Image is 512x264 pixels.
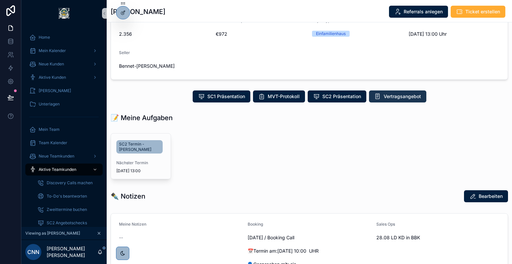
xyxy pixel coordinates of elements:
[369,90,426,102] button: Vertragsangebot
[193,90,250,102] button: SC1 Präsentation
[39,35,50,40] span: Home
[25,98,103,110] a: Unterlagen
[39,48,66,53] span: Mein Kalender
[207,93,245,100] span: SC1 Präsentation
[119,222,146,227] span: Meine Notizen
[111,113,173,122] h1: 📝 Meine Aufgaben
[47,207,87,212] span: Zweittermine buchen
[116,160,165,166] span: Nächster Termin
[119,234,123,241] span: --
[47,180,93,186] span: Discovery Calls machen
[322,93,361,100] span: SC2 Präsentation
[308,90,366,102] button: SC2 Präsentation
[33,217,103,229] a: SC2 Angebotschecks
[25,231,80,236] span: Viewing as [PERSON_NAME]
[384,93,421,100] span: Vertragsangebot
[39,127,60,132] span: Mein Team
[111,192,145,201] h1: ✒️ Notizen
[409,31,500,37] span: [DATE] 13:00 Uhr
[39,167,76,172] span: Aktive Teamkunden
[268,93,300,100] span: MVT-Protokoll
[47,245,97,259] p: [PERSON_NAME] [PERSON_NAME]
[389,6,448,18] button: Referrals anlegen
[479,193,503,200] span: Bearbeiten
[116,168,165,174] span: [DATE] 13:00
[59,8,69,19] img: App logo
[25,58,103,70] a: Neue Kunden
[25,150,103,162] a: Neue Teamkunden
[119,142,160,152] span: SC2 Termin - [PERSON_NAME]
[39,140,67,146] span: Team Kalender
[25,31,103,43] a: Home
[116,140,163,154] a: SC2 Termin - [PERSON_NAME]
[33,190,103,202] a: To-Do's beantworten
[25,123,103,136] a: Mein Team
[47,194,87,199] span: To-Do's beantworten
[33,177,103,189] a: Discovery Calls machen
[376,222,395,227] span: Sales Ops
[465,8,500,15] span: Ticket erstellen
[111,7,165,16] h1: [PERSON_NAME]
[47,220,87,226] span: SC2 Angebotschecks
[27,248,39,256] span: CNN
[25,137,103,149] a: Team Kalender
[25,45,103,57] a: Mein Kalender
[316,31,346,37] div: Einfamilienhaus
[39,88,71,93] span: [PERSON_NAME]
[216,31,307,37] span: €972
[404,8,443,15] span: Referrals anlegen
[376,234,500,241] span: 28.08 LD KD in BBK
[39,61,64,67] span: Neue Kunden
[464,190,508,202] button: Bearbeiten
[253,90,305,102] button: MVT-Protokoll
[119,31,210,37] span: 2.356
[451,6,505,18] button: Ticket erstellen
[25,71,103,83] a: Aktive Kunden
[33,204,103,216] a: Zweittermine buchen
[25,164,103,176] a: Aktive Teamkunden
[119,63,210,69] span: Bennet-[PERSON_NAME]
[25,85,103,97] a: [PERSON_NAME]
[248,222,263,227] span: Booking
[39,101,60,107] span: Unterlagen
[119,50,130,55] span: Seller
[39,154,74,159] span: Neue Teamkunden
[39,75,66,80] span: Aktive Kunden
[21,27,107,227] div: scrollable content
